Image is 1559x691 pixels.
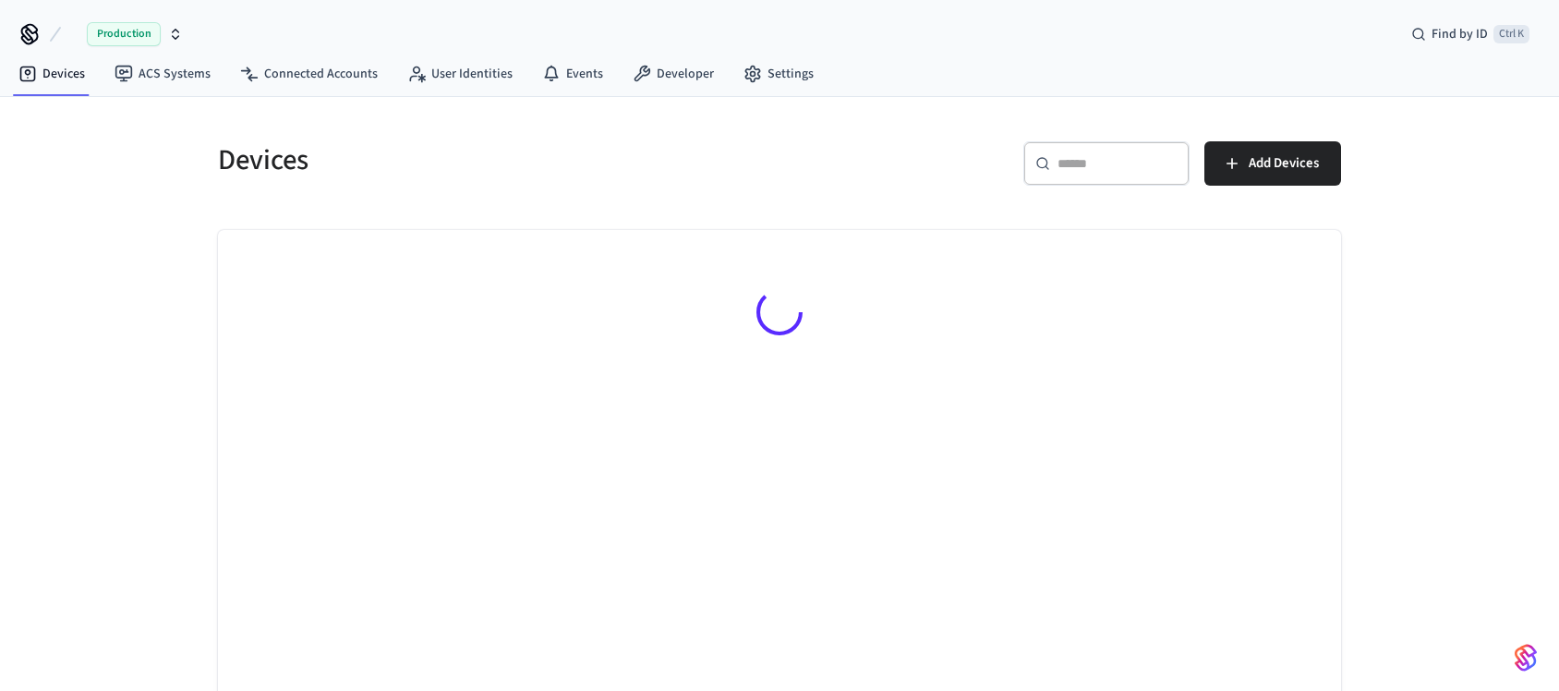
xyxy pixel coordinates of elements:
h5: Devices [218,141,768,179]
span: Add Devices [1249,152,1319,176]
a: Events [527,57,618,91]
a: Settings [729,57,828,91]
span: Ctrl K [1493,25,1529,43]
a: Connected Accounts [225,57,393,91]
a: User Identities [393,57,527,91]
button: Add Devices [1204,141,1341,186]
div: Find by IDCtrl K [1396,18,1544,51]
a: Devices [4,57,100,91]
a: ACS Systems [100,57,225,91]
span: Production [87,22,161,46]
a: Developer [618,57,729,91]
img: SeamLogoGradient.69752ec5.svg [1515,643,1537,673]
span: Find by ID [1432,25,1488,43]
